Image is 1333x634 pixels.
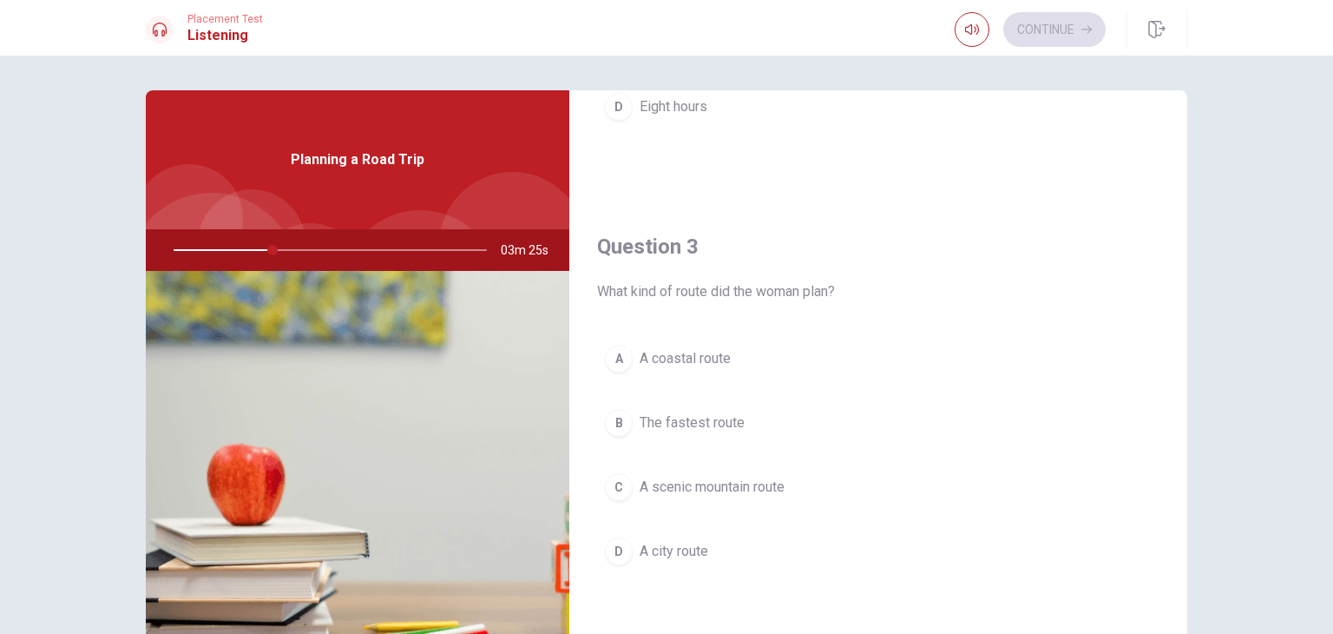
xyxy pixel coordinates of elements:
div: A [605,345,633,373]
button: DA city route [597,530,1159,573]
span: Placement Test [187,13,263,25]
span: What kind of route did the woman plan? [597,281,1159,302]
button: AA coastal route [597,337,1159,380]
span: A city route [640,541,708,562]
button: DEight hours [597,85,1159,129]
div: D [605,538,633,565]
span: 03m 25s [501,229,562,271]
div: C [605,473,633,501]
h4: Question 3 [597,233,1159,261]
div: D [605,93,633,121]
span: A coastal route [640,348,731,369]
span: Planning a Road Trip [291,149,424,170]
span: A scenic mountain route [640,477,785,498]
h1: Listening [187,25,263,46]
button: BThe fastest route [597,401,1159,445]
div: B [605,409,633,437]
span: The fastest route [640,413,745,433]
span: Eight hours [640,96,707,117]
button: CA scenic mountain route [597,466,1159,509]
